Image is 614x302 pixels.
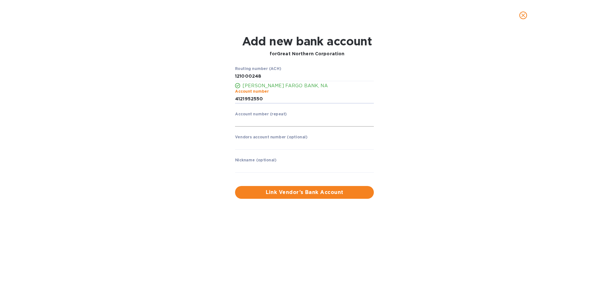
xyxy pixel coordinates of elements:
label: Routing number (ACH) [235,67,281,71]
b: for Great Northern Corporation [270,51,345,56]
button: close [516,8,531,23]
label: Nickname (optional) [235,159,277,162]
h1: Add new bank account [242,35,372,48]
p: [PERSON_NAME] FARGO BANK, NA [243,82,374,89]
label: Account number (repeat) [235,112,287,116]
label: Vendors account number (optional) [235,136,307,139]
button: Link Vendor’s Bank Account [235,186,374,199]
label: Account number [235,89,269,93]
span: Link Vendor’s Bank Account [240,189,369,196]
